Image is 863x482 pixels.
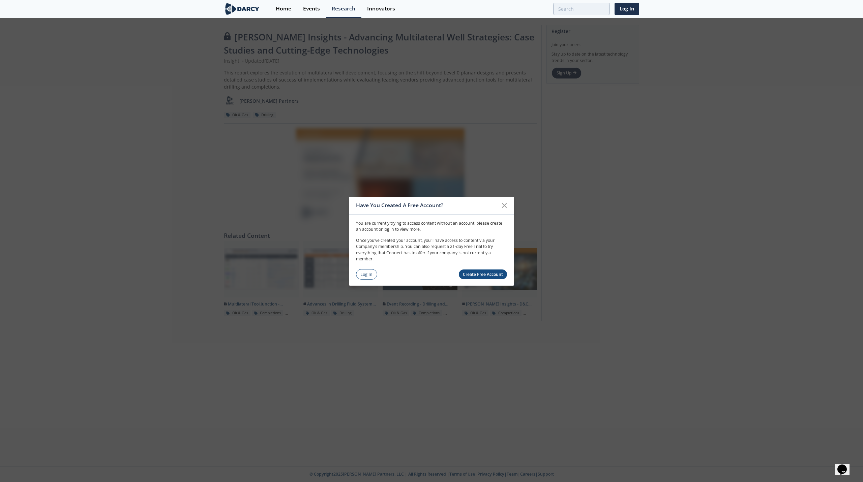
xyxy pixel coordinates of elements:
[332,6,355,11] div: Research
[276,6,291,11] div: Home
[356,269,377,280] a: Log In
[615,3,639,15] a: Log In
[303,6,320,11] div: Events
[224,3,261,15] img: logo-wide.svg
[356,220,507,233] p: You are currently trying to access content without an account, please create an account or log in...
[367,6,395,11] div: Innovators
[459,269,507,279] a: Create Free Account
[553,3,610,15] input: Advanced Search
[356,237,507,262] p: Once you’ve created your account, you’ll have access to content via your Company’s membership. Yo...
[356,199,498,212] div: Have You Created A Free Account?
[835,455,856,475] iframe: chat widget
